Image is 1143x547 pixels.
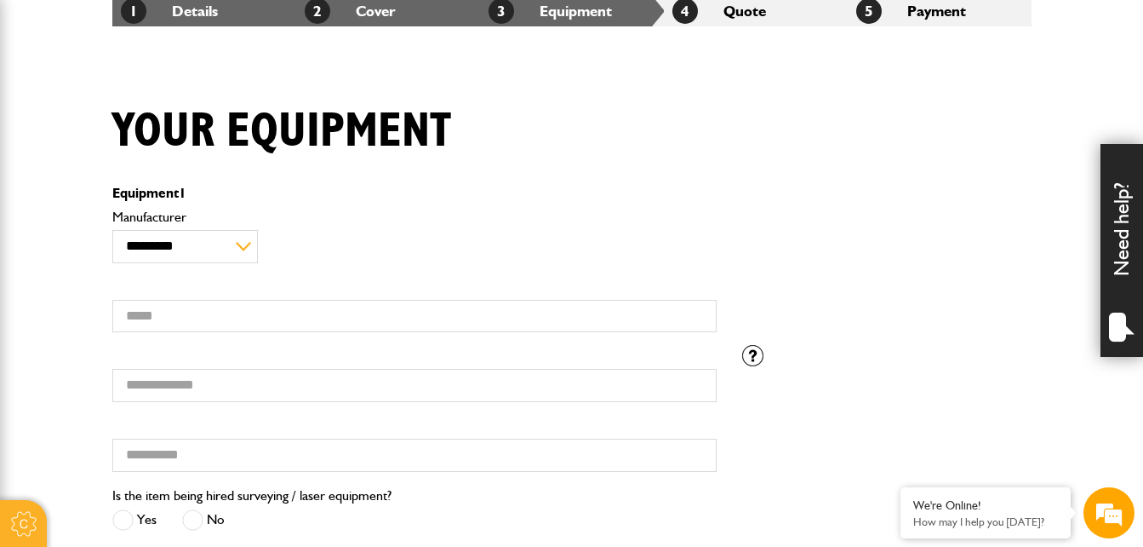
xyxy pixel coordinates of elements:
[305,2,396,20] a: 2Cover
[913,498,1058,513] div: We're Online!
[121,2,218,20] a: 1Details
[1100,144,1143,357] div: Need help?
[913,515,1058,528] p: How may I help you today?
[112,510,157,531] label: Yes
[182,510,225,531] label: No
[112,187,717,200] p: Equipment
[112,489,391,503] label: Is the item being hired surveying / laser equipment?
[179,185,186,201] span: 1
[112,103,451,160] h1: Your equipment
[112,210,717,224] label: Manufacturer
